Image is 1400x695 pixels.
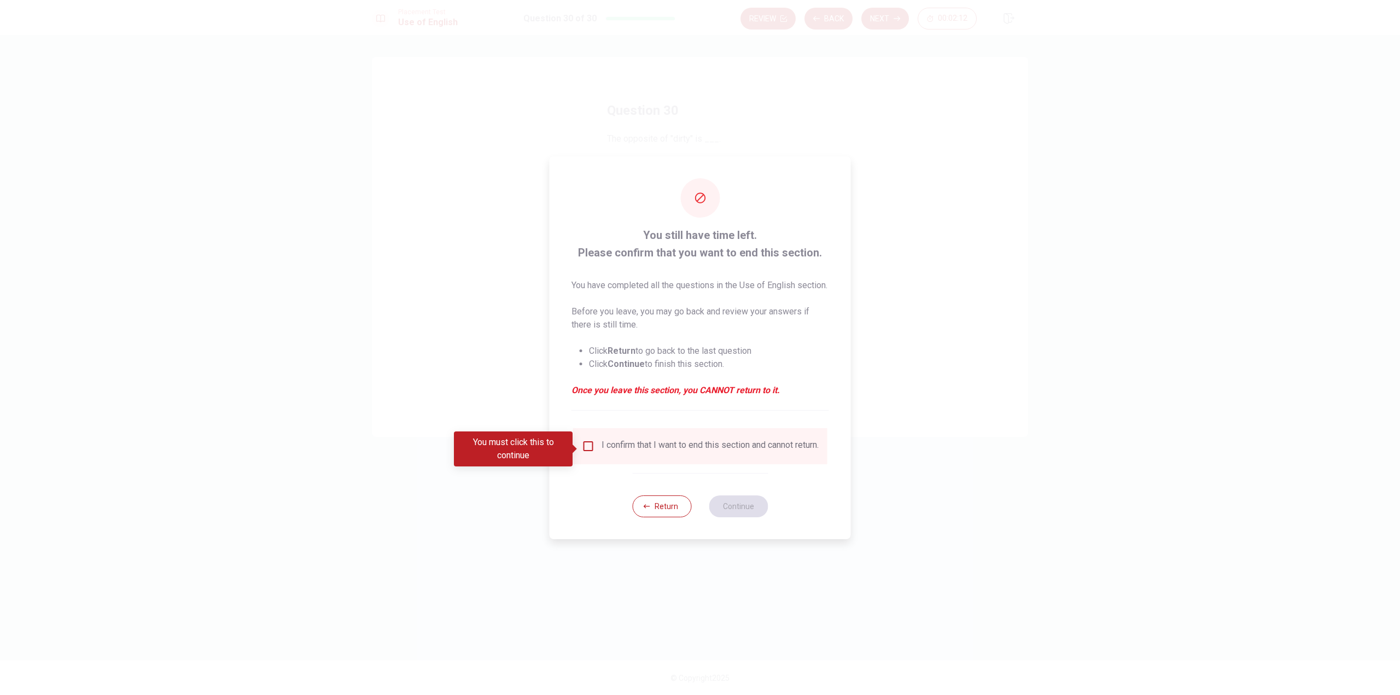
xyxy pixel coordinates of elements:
[632,495,691,517] button: Return
[571,279,829,292] p: You have completed all the questions in the Use of English section.
[608,346,635,356] strong: Return
[602,440,819,453] div: I confirm that I want to end this section and cannot return.
[582,440,595,453] span: You must click this to continue
[571,305,829,331] p: Before you leave, you may go back and review your answers if there is still time.
[589,358,829,371] li: Click to finish this section.
[571,226,829,261] span: You still have time left. Please confirm that you want to end this section.
[589,344,829,358] li: Click to go back to the last question
[709,495,768,517] button: Continue
[454,431,573,466] div: You must click this to continue
[608,359,645,369] strong: Continue
[571,384,829,397] em: Once you leave this section, you CANNOT return to it.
